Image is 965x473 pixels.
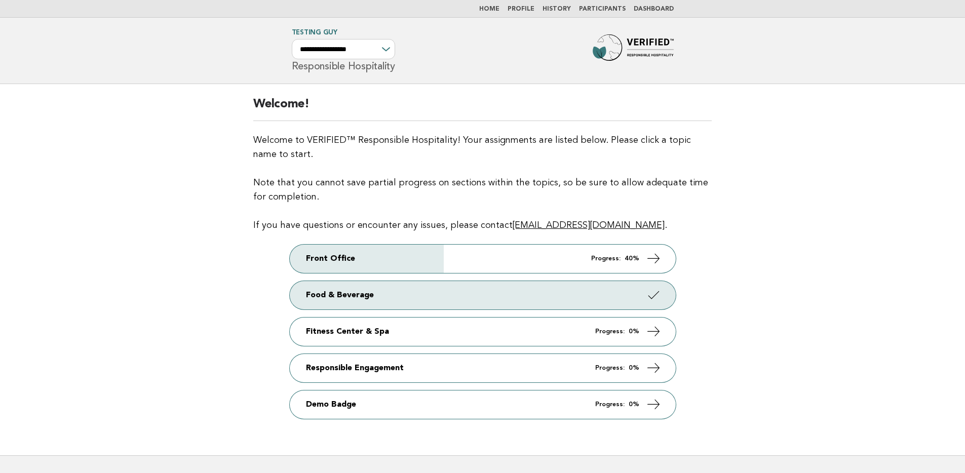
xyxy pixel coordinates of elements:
strong: 0% [629,401,639,408]
h2: Welcome! [253,96,712,121]
a: Dashboard [634,6,674,12]
a: Home [479,6,499,12]
a: Responsible Engagement Progress: 0% [290,354,676,382]
em: Progress: [595,328,625,335]
img: Forbes Travel Guide [593,34,674,67]
a: Profile [508,6,534,12]
a: Testing Guy [292,29,337,36]
strong: 40% [625,255,639,262]
strong: 0% [629,328,639,335]
a: Fitness Center & Spa Progress: 0% [290,318,676,346]
a: Participants [579,6,626,12]
em: Progress: [591,255,621,262]
a: [EMAIL_ADDRESS][DOMAIN_NAME] [513,221,665,230]
a: History [543,6,571,12]
a: Front Office Progress: 40% [290,245,676,273]
em: Progress: [595,401,625,408]
p: Welcome to VERIFIED™ Responsible Hospitality! Your assignments are listed below. Please click a t... [253,133,712,232]
h1: Responsible Hospitality [292,30,395,71]
a: Demo Badge Progress: 0% [290,390,676,419]
a: Food & Beverage [290,281,676,309]
em: Progress: [595,365,625,371]
strong: 0% [629,365,639,371]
